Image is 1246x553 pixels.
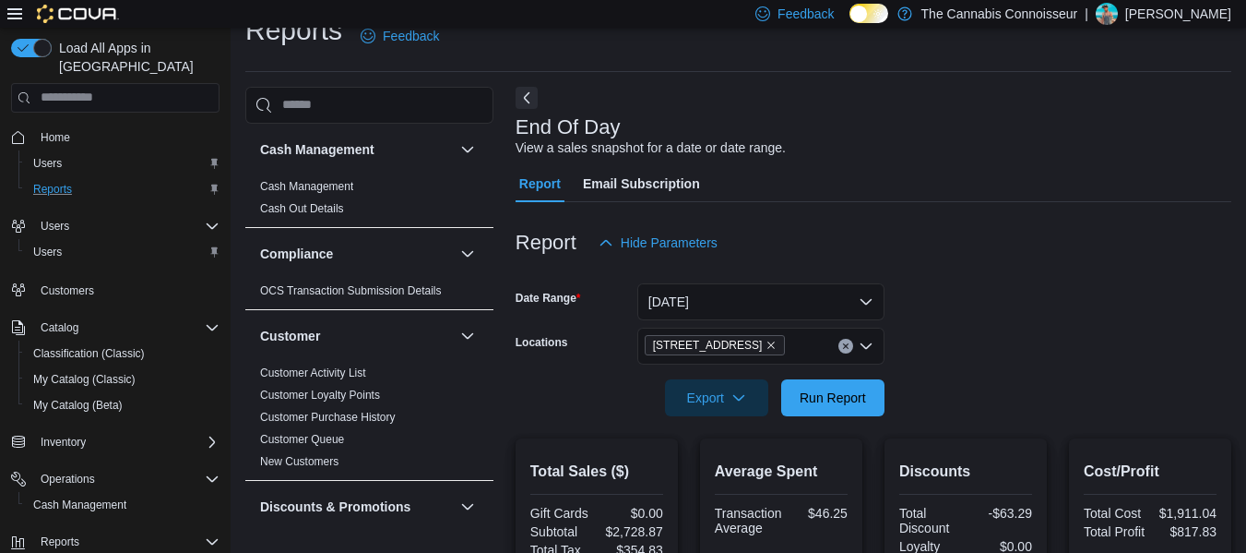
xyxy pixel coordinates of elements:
[245,280,493,309] div: Compliance
[33,182,72,197] span: Reports
[260,366,366,380] span: Customer Activity List
[18,367,227,392] button: My Catalog (Classic)
[260,245,453,263] button: Compliance
[789,506,847,521] div: $46.25
[26,494,134,516] a: Cash Management
[260,179,353,194] span: Cash Management
[33,215,220,237] span: Users
[260,432,344,447] span: Customer Queue
[653,336,763,355] span: [STREET_ADDRESS]
[765,340,777,351] button: Remove 2-1874 Scugog Street from selection in this group
[1125,3,1231,25] p: [PERSON_NAME]
[516,291,581,306] label: Date Range
[33,245,62,259] span: Users
[969,506,1032,521] div: -$63.29
[26,343,152,365] a: Classification (Classic)
[260,140,374,159] h3: Cash Management
[260,433,344,446] a: Customer Queue
[849,4,888,23] input: Dark Mode
[33,317,86,339] button: Catalog
[260,411,396,424] a: Customer Purchase History
[516,335,568,350] label: Locations
[18,492,227,518] button: Cash Management
[4,466,227,492] button: Operations
[26,178,79,200] a: Reports
[1154,524,1216,539] div: $817.83
[33,531,220,553] span: Reports
[260,498,410,516] h3: Discounts & Promotions
[777,5,834,23] span: Feedback
[457,325,479,347] button: Customer
[260,180,353,193] a: Cash Management
[33,215,77,237] button: Users
[33,398,123,413] span: My Catalog (Beta)
[26,394,220,416] span: My Catalog (Beta)
[26,241,220,263] span: Users
[600,524,663,539] div: $2,728.87
[921,3,1078,25] p: The Cannabis Connoisseur
[591,224,725,261] button: Hide Parameters
[33,372,136,387] span: My Catalog (Classic)
[260,537,309,550] a: Discounts
[33,317,220,339] span: Catalog
[583,165,700,202] span: Email Subscription
[457,496,479,518] button: Discounts & Promotions
[26,178,220,200] span: Reports
[353,18,446,54] a: Feedback
[41,130,70,145] span: Home
[260,454,338,469] span: New Customers
[260,284,442,297] a: OCS Transaction Submission Details
[18,150,227,176] button: Users
[33,278,220,301] span: Customers
[1096,3,1118,25] div: Joey Sytsma
[4,429,227,455] button: Inventory
[383,27,439,45] span: Feedback
[26,152,220,174] span: Users
[260,536,309,551] span: Discounts
[800,389,866,407] span: Run Report
[899,506,962,535] div: Total Discount
[1085,3,1088,25] p: |
[260,498,453,516] button: Discounts & Promotions
[637,283,884,320] button: [DATE]
[519,165,561,202] span: Report
[26,368,220,391] span: My Catalog (Classic)
[457,138,479,161] button: Cash Management
[245,362,493,480] div: Customer
[645,335,786,355] span: 2-1874 Scugog Street
[37,5,119,23] img: Cova
[859,339,873,354] button: Open list of options
[781,379,884,416] button: Run Report
[52,39,220,76] span: Load All Apps in [GEOGRAPHIC_DATA]
[4,213,227,239] button: Users
[18,392,227,418] button: My Catalog (Beta)
[260,140,453,159] button: Cash Management
[18,176,227,202] button: Reports
[600,506,663,521] div: $0.00
[260,327,453,345] button: Customer
[26,152,69,174] a: Users
[41,472,95,487] span: Operations
[715,461,848,483] h2: Average Spent
[33,468,220,490] span: Operations
[41,283,94,298] span: Customers
[18,239,227,265] button: Users
[838,339,853,354] button: Clear input
[260,410,396,425] span: Customer Purchase History
[41,535,79,549] span: Reports
[1154,506,1216,521] div: $1,911.04
[457,243,479,265] button: Compliance
[665,379,768,416] button: Export
[4,315,227,341] button: Catalog
[849,23,850,24] span: Dark Mode
[621,234,718,252] span: Hide Parameters
[1084,506,1146,521] div: Total Cost
[260,367,366,379] a: Customer Activity List
[33,431,220,453] span: Inventory
[33,468,102,490] button: Operations
[1084,524,1146,539] div: Total Profit
[260,201,344,216] span: Cash Out Details
[260,455,338,468] a: New Customers
[33,156,62,171] span: Users
[260,202,344,215] a: Cash Out Details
